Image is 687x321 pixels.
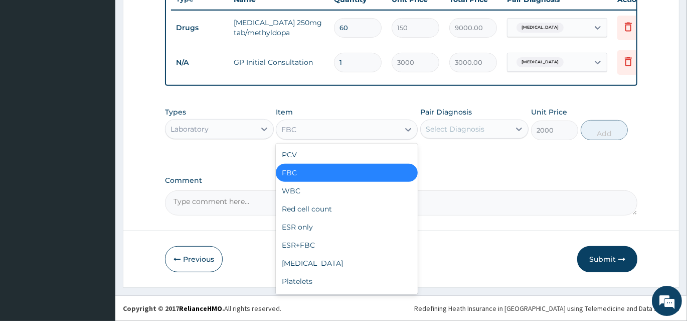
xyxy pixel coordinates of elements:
[517,57,564,67] span: [MEDICAL_DATA]
[420,107,472,117] label: Pair Diagnosis
[276,290,418,308] div: [MEDICAL_DATA]
[426,124,484,134] div: Select Diagnosis
[276,164,418,182] div: FBC
[414,303,679,313] div: Redefining Heath Insurance in [GEOGRAPHIC_DATA] using Telemedicine and Data Science!
[276,107,293,117] label: Item
[229,52,329,72] td: GP Initial Consultation
[179,304,222,313] a: RelianceHMO
[577,246,637,272] button: Submit
[517,23,564,33] span: [MEDICAL_DATA]
[281,125,296,135] div: FBC
[531,107,567,117] label: Unit Price
[165,108,186,117] label: Types
[276,254,418,272] div: [MEDICAL_DATA]
[276,146,418,164] div: PCV
[58,96,138,198] span: We're online!
[165,246,223,272] button: Previous
[123,304,224,313] strong: Copyright © 2017 .
[276,272,418,290] div: Platelets
[165,176,637,185] label: Comment
[581,120,628,140] button: Add
[276,218,418,236] div: ESR only
[171,53,229,72] td: N/A
[52,56,168,69] div: Chat with us now
[115,295,687,321] footer: All rights reserved.
[229,13,329,43] td: [MEDICAL_DATA] 250mg tab/methyldopa
[164,5,189,29] div: Minimize live chat window
[170,124,209,134] div: Laboratory
[276,182,418,200] div: WBC
[276,200,418,218] div: Red cell count
[276,236,418,254] div: ESR+FBC
[5,214,191,249] textarea: Type your message and hit 'Enter'
[171,19,229,37] td: Drugs
[19,50,41,75] img: d_794563401_company_1708531726252_794563401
